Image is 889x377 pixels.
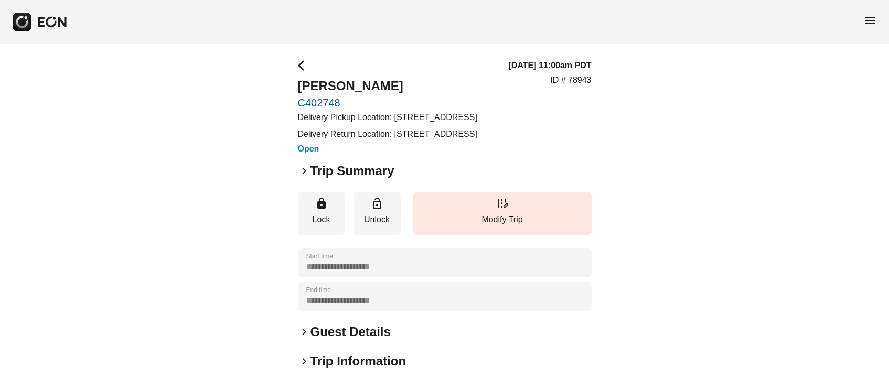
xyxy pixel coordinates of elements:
span: arrow_back_ios [298,59,310,72]
p: Modify Trip [419,213,586,226]
h2: [PERSON_NAME] [298,78,477,94]
h2: Trip Summary [310,163,394,179]
span: edit_road [496,197,509,210]
button: Unlock [354,192,401,235]
h2: Guest Details [310,324,391,340]
span: lock [315,197,328,210]
p: Delivery Pickup Location: [STREET_ADDRESS] [298,111,477,124]
h3: [DATE] 11:00am PDT [509,59,592,72]
button: Lock [298,192,345,235]
span: lock_open [371,197,383,210]
p: Lock [303,213,340,226]
span: keyboard_arrow_right [298,326,310,338]
h3: Open [298,143,477,155]
span: menu [864,14,876,27]
span: keyboard_arrow_right [298,355,310,368]
span: keyboard_arrow_right [298,165,310,177]
h2: Trip Information [310,353,406,370]
p: Unlock [359,213,395,226]
a: C402748 [298,96,477,109]
p: Delivery Return Location: [STREET_ADDRESS] [298,128,477,141]
button: Modify Trip [413,192,592,235]
p: ID # 78943 [550,74,591,87]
